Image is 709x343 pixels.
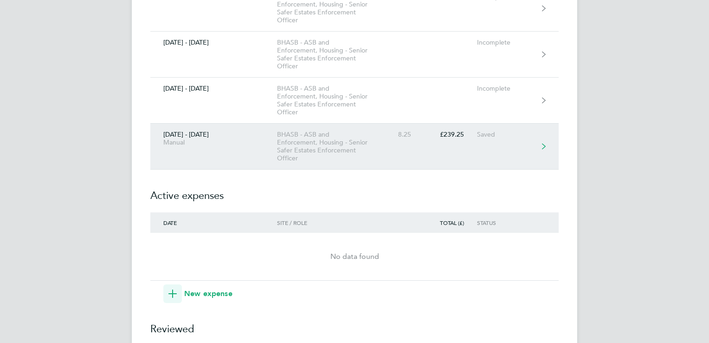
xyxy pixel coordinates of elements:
h2: Active expenses [150,170,559,212]
span: New expense [184,288,232,299]
div: 8.25 [383,131,424,139]
div: [DATE] - [DATE] [150,131,277,146]
div: [DATE] - [DATE] [150,39,277,46]
div: Saved [477,131,534,139]
div: BHASB - ASB and Enforcement, Housing - Senior Safer Estates Enforcement Officer [277,85,383,116]
div: BHASB - ASB and Enforcement, Housing - Senior Safer Estates Enforcement Officer [277,39,383,70]
div: Manual [163,139,264,146]
div: [DATE] - [DATE] [150,85,277,92]
div: Status [477,219,534,226]
div: £239.25 [424,131,477,139]
div: No data found [150,251,559,262]
div: Total (£) [424,219,477,226]
a: [DATE] - [DATE]BHASB - ASB and Enforcement, Housing - Senior Safer Estates Enforcement OfficerInc... [150,32,559,78]
button: New expense [163,284,232,303]
a: [DATE] - [DATE]BHASB - ASB and Enforcement, Housing - Senior Safer Estates Enforcement OfficerInc... [150,78,559,124]
div: Date [150,219,277,226]
div: Site / Role [277,219,383,226]
a: [DATE] - [DATE]ManualBHASB - ASB and Enforcement, Housing - Senior Safer Estates Enforcement Offi... [150,124,559,170]
div: BHASB - ASB and Enforcement, Housing - Senior Safer Estates Enforcement Officer [277,131,383,162]
div: Incomplete [477,39,534,46]
div: Incomplete [477,85,534,92]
